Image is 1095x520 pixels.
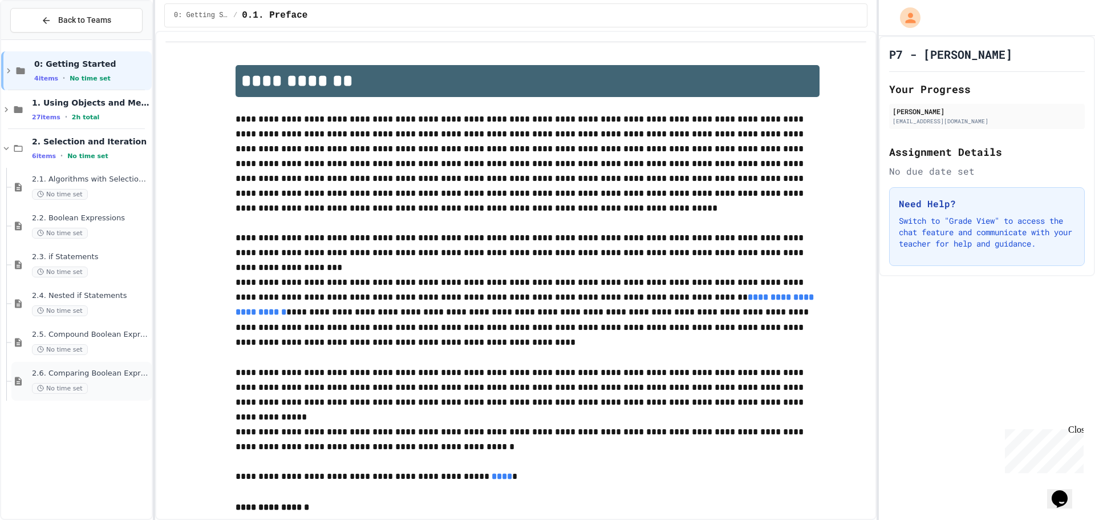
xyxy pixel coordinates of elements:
div: My Account [888,5,923,31]
span: 27 items [32,114,60,121]
span: 0.1. Preface [242,9,307,22]
span: No time set [32,228,88,239]
h2: Your Progress [889,81,1085,97]
div: No due date set [889,164,1085,178]
div: [PERSON_NAME] [893,106,1081,116]
span: • [65,112,67,122]
span: 2.4. Nested if Statements [32,291,149,301]
span: / [233,11,237,20]
span: No time set [32,305,88,316]
iframe: chat widget [1047,474,1084,509]
p: Switch to "Grade View" to access the chat feature and communicate with your teacher for help and ... [899,215,1075,249]
span: • [63,74,65,83]
span: No time set [32,383,88,394]
iframe: chat widget [1000,425,1084,473]
span: No time set [32,267,88,277]
div: [EMAIL_ADDRESS][DOMAIN_NAME] [893,117,1081,126]
span: No time set [70,75,111,82]
span: 2.3. if Statements [32,252,149,262]
span: No time set [32,344,88,355]
h1: P7 - [PERSON_NAME] [889,46,1012,62]
span: 4 items [34,75,58,82]
div: Chat with us now!Close [5,5,79,72]
span: 1. Using Objects and Methods [32,98,149,108]
span: 2.6. Comparing Boolean Expressions ([PERSON_NAME] Laws) [32,369,149,378]
span: 2.5. Compound Boolean Expressions [32,330,149,340]
span: 2.2. Boolean Expressions [32,213,149,223]
span: Back to Teams [58,14,111,26]
h3: Need Help? [899,197,1075,211]
span: 0: Getting Started [174,11,229,20]
span: • [60,151,63,160]
span: 2. Selection and Iteration [32,136,149,147]
span: No time set [32,189,88,200]
h2: Assignment Details [889,144,1085,160]
span: No time set [67,152,108,160]
span: 2.1. Algorithms with Selection and Repetition [32,175,149,184]
span: 0: Getting Started [34,59,149,69]
button: Back to Teams [10,8,143,33]
span: 6 items [32,152,56,160]
span: 2h total [72,114,100,121]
